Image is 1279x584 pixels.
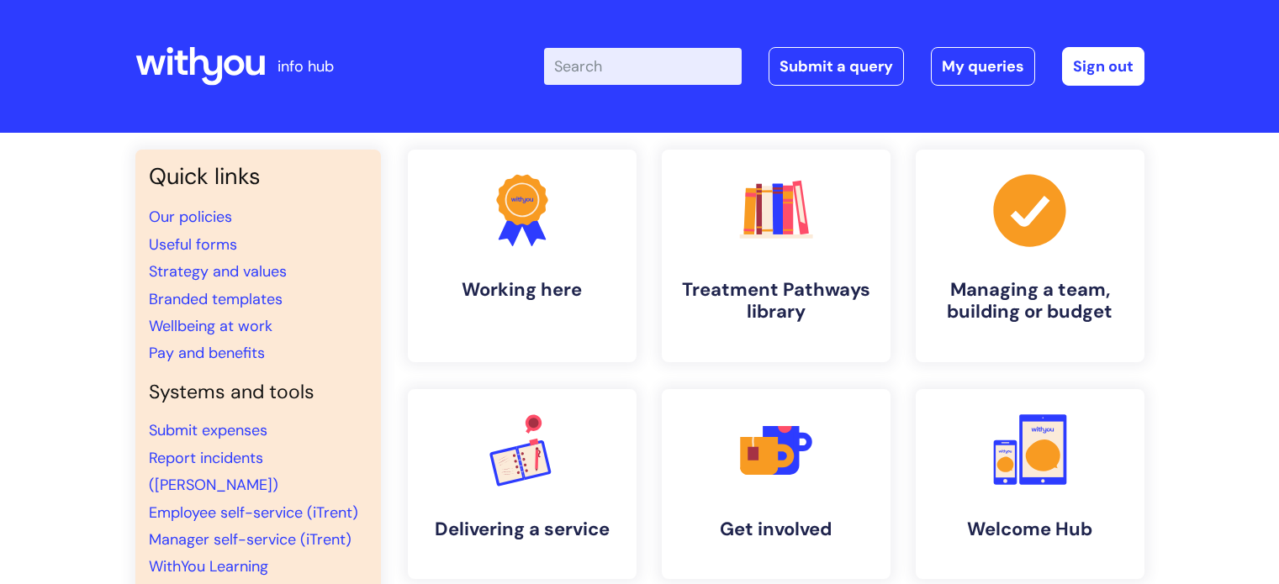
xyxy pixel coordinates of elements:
a: Welcome Hub [916,389,1144,579]
a: WithYou Learning [149,556,268,576]
input: Search [544,48,742,85]
a: Submit a query [769,47,904,86]
a: Our policies [149,207,232,227]
a: My queries [931,47,1035,86]
a: Strategy and values [149,261,287,281]
a: Managing a team, building or budget [916,150,1144,362]
a: Report incidents ([PERSON_NAME]) [149,448,278,495]
h4: Working here [421,279,623,301]
a: Working here [408,150,637,362]
div: | - [544,47,1144,86]
a: Pay and benefits [149,343,265,363]
a: Useful forms [149,234,237,255]
a: Get involved [662,389,891,579]
h4: Managing a team, building or budget [929,279,1131,324]
a: Manager self-service (iTrent) [149,529,351,550]
a: Employee self-service (iTrent) [149,502,358,523]
a: Treatment Pathways library [662,150,891,362]
p: info hub [277,53,334,80]
h4: Treatment Pathways library [675,279,877,324]
h4: Get involved [675,518,877,540]
h4: Systems and tools [149,381,367,404]
h3: Quick links [149,163,367,190]
a: Delivering a service [408,389,637,579]
a: Branded templates [149,289,283,309]
a: Wellbeing at work [149,316,272,336]
h4: Delivering a service [421,518,623,540]
a: Sign out [1062,47,1144,86]
a: Submit expenses [149,420,267,440]
h4: Welcome Hub [929,518,1131,540]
